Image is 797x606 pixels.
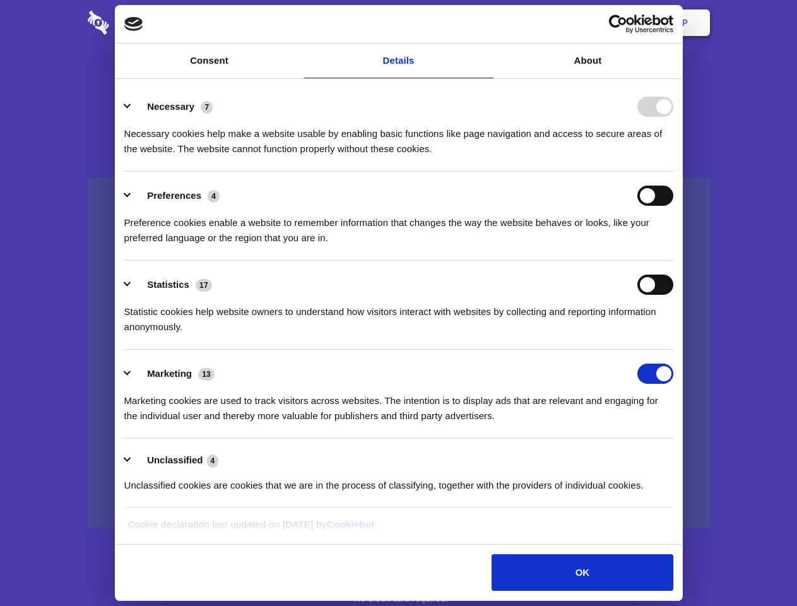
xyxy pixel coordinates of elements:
span: 4 [208,190,220,203]
img: logo-wordmark-white-trans-d4663122ce5f474addd5e946df7df03e33cb6a1c49d2221995e7729f52c070b2.svg [88,11,196,35]
label: Marketing [147,368,192,379]
div: Preference cookies enable a website to remember information that changes the way the website beha... [124,206,673,246]
span: 17 [196,279,212,292]
div: Marketing cookies are used to track visitors across websites. The intention is to display ads tha... [124,384,673,424]
a: About [493,44,683,78]
div: Statistic cookies help website owners to understand how visitors interact with websites by collec... [124,295,673,335]
div: Unclassified cookies are cookies that we are in the process of classifying, together with the pro... [124,468,673,493]
h1: Eliminate Slack Data Loss. [88,57,710,102]
button: Statistics (17) [124,275,220,295]
button: Preferences (4) [124,186,228,206]
button: Unclassified (4) [124,453,227,468]
button: Necessary (7) [124,97,221,117]
a: Wistia video thumbnail [88,178,710,528]
a: Consent [115,44,304,78]
span: 13 [198,368,215,381]
a: Login [572,3,627,42]
label: Necessary [147,101,194,112]
a: Contact [512,3,570,42]
a: Pricing [370,3,425,42]
a: Details [304,44,493,78]
div: Cookie declaration last updated on [DATE] by [118,517,679,542]
iframe: Drift Widget Chat Controller [734,543,782,591]
div: Necessary cookies help make a website usable by enabling basic functions like page navigation and... [124,117,673,157]
button: Marketing (13) [124,364,223,384]
label: Preferences [147,190,201,201]
label: Statistics [147,279,189,290]
span: 4 [207,454,219,467]
span: 7 [201,101,213,114]
button: OK [492,554,673,591]
img: logo [124,17,143,31]
h4: Auto-redaction of sensitive data, encrypted data sharing and self-destructing private chats. Shar... [88,115,710,157]
a: Cookiebot [327,519,375,530]
a: Usercentrics Cookiebot - opens in a new window [563,15,673,33]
